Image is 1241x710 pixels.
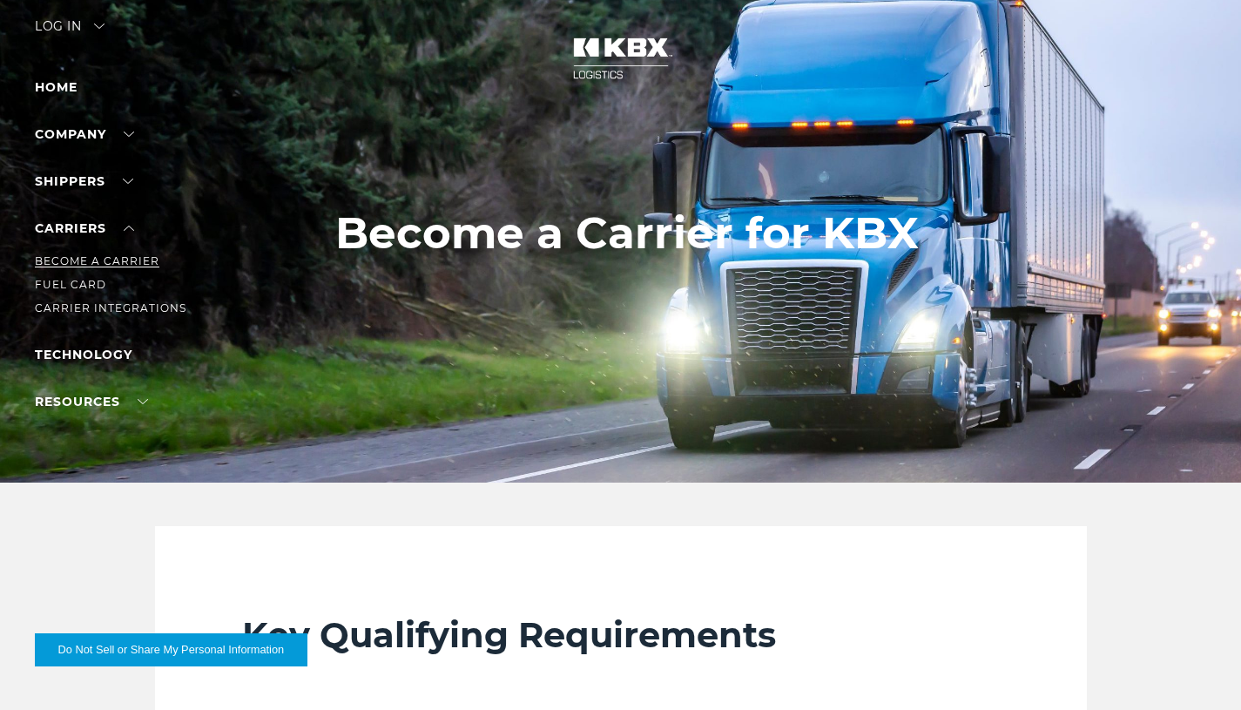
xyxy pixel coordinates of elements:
[35,254,159,267] a: Become a Carrier
[242,613,1000,657] h2: Key Qualifying Requirements
[35,79,78,95] a: Home
[335,208,919,259] h1: Become a Carrier for KBX
[35,20,105,45] div: Log in
[35,301,186,314] a: Carrier Integrations
[35,126,134,142] a: Company
[35,633,307,666] button: Do Not Sell or Share My Personal Information
[35,173,133,189] a: SHIPPERS
[35,220,134,236] a: Carriers
[94,24,105,29] img: arrow
[35,394,148,409] a: RESOURCES
[35,278,106,291] a: Fuel Card
[35,347,132,362] a: Technology
[556,20,686,97] img: kbx logo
